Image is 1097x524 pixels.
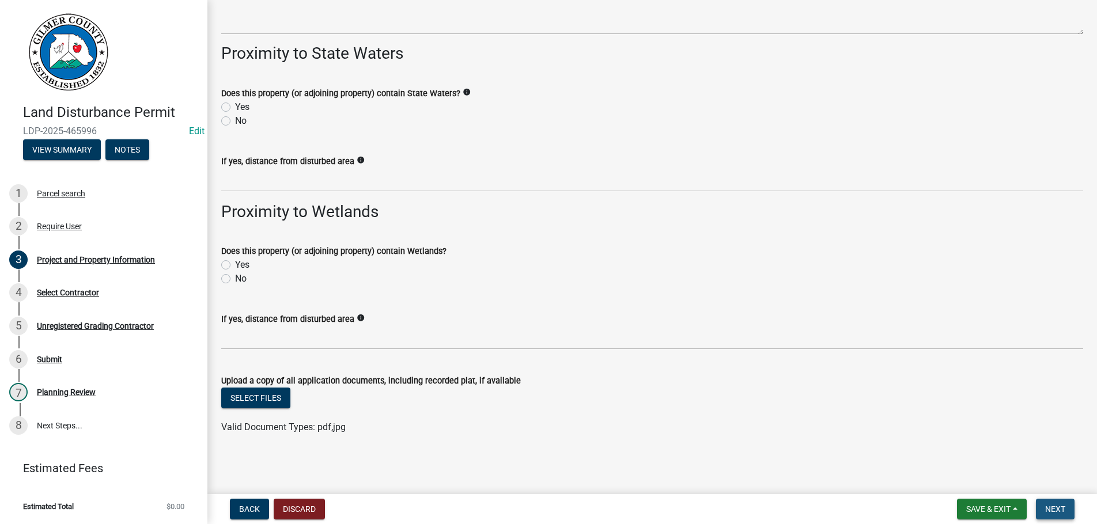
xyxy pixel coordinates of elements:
button: Discard [274,499,325,519]
span: Save & Exit [966,504,1011,514]
div: Unregistered Grading Contractor [37,322,154,330]
button: Back [230,499,269,519]
div: 6 [9,350,28,369]
div: 7 [9,383,28,401]
div: 2 [9,217,28,236]
label: No [235,272,247,286]
div: 5 [9,317,28,335]
div: 1 [9,184,28,203]
label: Upload a copy of all application documents, including recorded plat, if available [221,377,521,385]
label: If yes, distance from disturbed area [221,158,354,166]
div: 4 [9,283,28,302]
wm-modal-confirm: Summary [23,146,101,155]
a: Estimated Fees [9,457,189,480]
label: Does this property (or adjoining property) contain State Waters? [221,90,460,98]
span: $0.00 [167,503,184,510]
span: LDP-2025-465996 [23,126,184,136]
h3: Proximity to Wetlands [221,202,1083,222]
button: View Summary [23,139,101,160]
label: Yes [235,100,249,114]
div: 3 [9,250,28,269]
div: Submit [37,355,62,363]
label: Does this property (or adjoining property) contain Wetlands? [221,248,447,256]
label: No [235,114,247,128]
div: Select Contractor [37,288,99,297]
div: Planning Review [37,388,96,396]
wm-modal-confirm: Edit Application Number [189,126,205,136]
span: Back [239,504,260,514]
button: Next [1036,499,1075,519]
label: Yes [235,258,249,272]
span: Valid Document Types: pdf,jpg [221,422,346,432]
button: Notes [105,139,149,160]
div: Require User [37,222,82,230]
h4: Land Disturbance Permit [23,104,198,121]
span: Estimated Total [23,503,74,510]
div: Project and Property Information [37,256,155,264]
div: 8 [9,416,28,435]
button: Save & Exit [957,499,1027,519]
label: If yes, distance from disturbed area [221,316,354,324]
span: Next [1045,504,1065,514]
wm-modal-confirm: Notes [105,146,149,155]
div: Parcel search [37,189,85,198]
img: Gilmer County, Georgia [23,12,109,92]
i: info [357,156,365,164]
i: info [463,88,471,96]
i: info [357,314,365,322]
a: Edit [189,126,205,136]
h3: Proximity to State Waters [221,44,1083,63]
button: Select files [221,388,290,408]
